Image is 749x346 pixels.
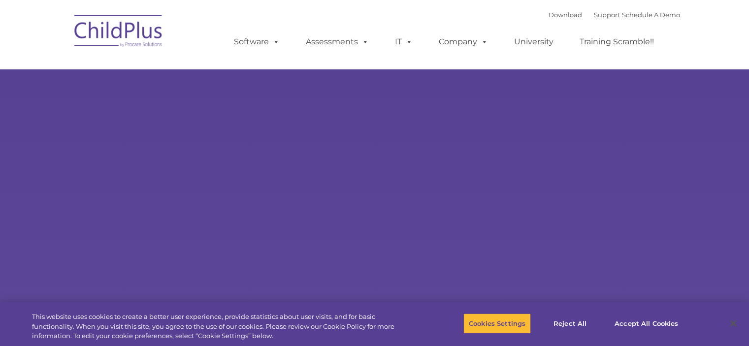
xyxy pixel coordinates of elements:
[549,11,582,19] a: Download
[32,312,412,341] div: This website uses cookies to create a better user experience, provide statistics about user visit...
[224,32,290,52] a: Software
[385,32,423,52] a: IT
[69,8,168,57] img: ChildPlus by Procare Solutions
[539,313,601,334] button: Reject All
[722,313,744,334] button: Close
[463,313,531,334] button: Cookies Settings
[429,32,498,52] a: Company
[622,11,680,19] a: Schedule A Demo
[296,32,379,52] a: Assessments
[594,11,620,19] a: Support
[549,11,680,19] font: |
[504,32,563,52] a: University
[570,32,664,52] a: Training Scramble!!
[609,313,684,334] button: Accept All Cookies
